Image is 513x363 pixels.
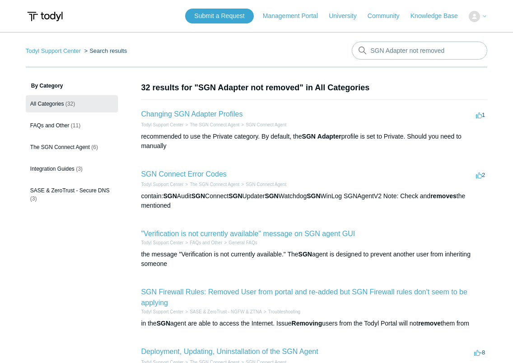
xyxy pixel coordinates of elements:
span: Integration Guides [30,166,75,172]
a: SGN Connect Agent [246,182,286,187]
a: General FAQs [229,240,257,245]
span: The SGN Connect Agent [30,144,90,150]
div: recommended to use the Private category. By default, the profile is set to Private. Should you ne... [141,132,487,151]
img: Todyl Support Center Help Center home page [26,8,64,25]
a: Todyl Support Center [141,122,183,127]
li: The SGN Connect Agent [183,181,239,188]
a: Todyl Support Center [141,182,183,187]
em: SGN [302,133,316,140]
a: Integration Guides (3) [26,160,118,177]
span: -8 [474,349,485,356]
li: Search results [83,47,127,54]
li: Todyl Support Center [141,181,183,188]
span: SASE & ZeroTrust - Secure DNS [30,187,110,194]
em: Adapter [317,133,341,140]
em: Removing [292,320,322,327]
em: SGN [163,192,177,200]
a: University [329,11,365,21]
a: Changing SGN Adapter Profiles [141,110,243,118]
em: SGN [157,320,170,327]
a: FAQs and Other [190,240,222,245]
a: FAQs and Other (11) [26,117,118,134]
a: Management Portal [263,11,327,21]
div: contain: Audit Connect Updater Watchdog WinLog SGNAgentV2 Note: Check and the mentioned [141,191,487,210]
span: 2 [476,172,485,178]
em: remove [418,320,441,327]
li: General FAQs [222,239,257,246]
a: Community [368,11,409,21]
li: The SGN Connect Agent [183,121,239,128]
a: The SGN Connect Agent (6) [26,139,118,156]
em: SGN [298,251,312,258]
li: Troubleshooting [262,308,300,315]
span: (3) [76,166,83,172]
span: (3) [30,195,37,202]
em: removes [430,192,457,200]
h1: 32 results for "SGN Adapter not removed" in All Categories [141,82,487,94]
em: SGN [265,192,278,200]
input: Search [352,42,487,60]
a: Todyl Support Center [26,47,81,54]
li: Todyl Support Center [141,121,183,128]
div: in the agent are able to access the Internet. Issue users from the Todyl Portal will not them from [141,319,487,328]
a: Submit a Request [185,9,253,23]
span: (32) [65,101,75,107]
li: SASE & ZeroTrust - NGFW & ZTNA [183,308,262,315]
a: SASE & ZeroTrust - NGFW & ZTNA [190,309,262,314]
a: Troubleshooting [268,309,300,314]
li: SGN Connect Agent [239,181,286,188]
a: SASE & ZeroTrust - Secure DNS (3) [26,182,118,207]
a: Todyl Support Center [141,240,183,245]
span: (6) [91,144,98,150]
li: FAQs and Other [183,239,222,246]
em: SGN [191,192,205,200]
span: 1 [476,112,485,118]
li: Todyl Support Center [26,47,83,54]
a: The SGN Connect Agent [190,182,239,187]
a: SGN Connect Error Codes [141,170,226,178]
a: Knowledge Base [410,11,467,21]
a: All Categories (32) [26,95,118,112]
span: (11) [71,122,80,129]
a: Deployment, Updating, Uninstallation of the SGN Agent [141,348,318,355]
a: SGN Firewall Rules: Removed User from portal and re-added but SGN Firewall rules don't seem to be... [141,288,467,307]
a: SGN Connect Agent [246,122,286,127]
div: the message "Verification is not currently available." The agent is designed to prevent another u... [141,250,487,269]
span: FAQs and Other [30,122,70,129]
em: SGN [229,192,242,200]
em: SGN [307,192,320,200]
li: Todyl Support Center [141,239,183,246]
a: The SGN Connect Agent [190,122,239,127]
a: "Verification is not currently available" message on SGN agent GUI [141,230,355,237]
h3: By Category [26,82,118,90]
span: All Categories [30,101,64,107]
li: SGN Connect Agent [239,121,286,128]
li: Todyl Support Center [141,308,183,315]
a: Todyl Support Center [141,309,183,314]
